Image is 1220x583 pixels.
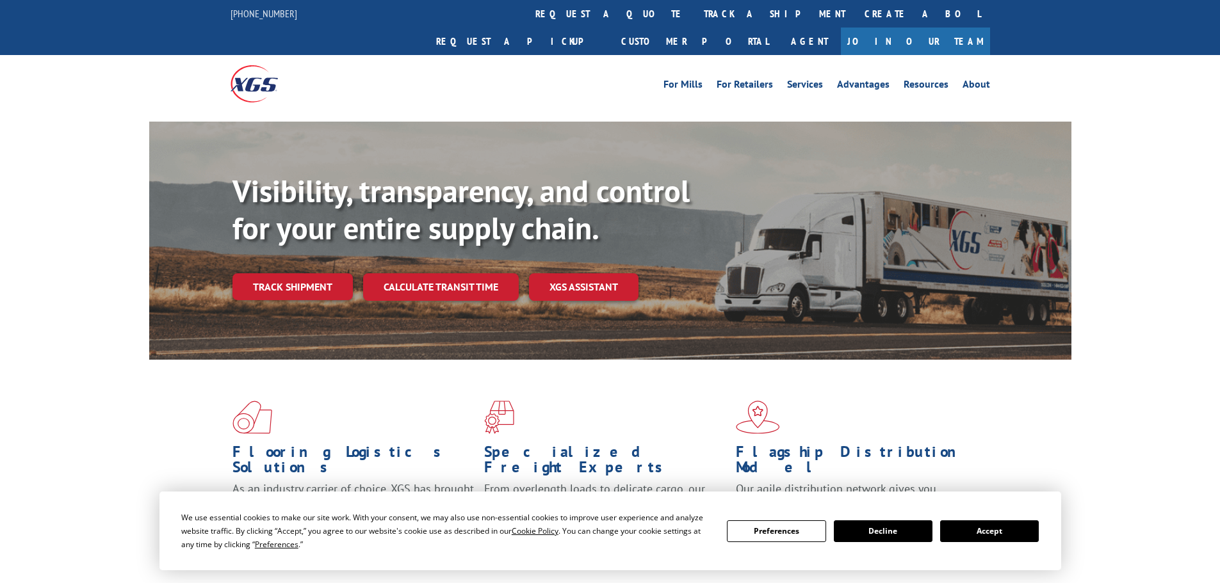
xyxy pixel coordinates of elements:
[834,520,932,542] button: Decline
[512,525,558,536] span: Cookie Policy
[963,79,990,93] a: About
[904,79,948,93] a: Resources
[363,273,519,301] a: Calculate transit time
[787,79,823,93] a: Services
[484,401,514,434] img: xgs-icon-focused-on-flooring-red
[484,481,726,538] p: From overlength loads to delicate cargo, our experienced staff knows the best way to move your fr...
[717,79,773,93] a: For Retailers
[232,401,272,434] img: xgs-icon-total-supply-chain-intelligence-red
[529,273,638,301] a: XGS ASSISTANT
[841,28,990,55] a: Join Our Team
[232,481,474,527] span: As an industry carrier of choice, XGS has brought innovation and dedication to flooring logistics...
[727,520,826,542] button: Preferences
[232,171,690,248] b: Visibility, transparency, and control for your entire supply chain.
[837,79,890,93] a: Advantages
[232,273,353,300] a: Track shipment
[231,7,297,20] a: [PHONE_NUMBER]
[427,28,612,55] a: Request a pickup
[484,444,726,481] h1: Specialized Freight Experts
[736,481,972,511] span: Our agile distribution network gives you nationwide inventory management on demand.
[940,520,1039,542] button: Accept
[612,28,778,55] a: Customer Portal
[255,539,298,550] span: Preferences
[778,28,841,55] a: Agent
[663,79,703,93] a: For Mills
[159,491,1061,570] div: Cookie Consent Prompt
[181,511,712,551] div: We use essential cookies to make our site work. With your consent, we may also use non-essential ...
[232,444,475,481] h1: Flooring Logistics Solutions
[736,444,978,481] h1: Flagship Distribution Model
[736,401,780,434] img: xgs-icon-flagship-distribution-model-red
